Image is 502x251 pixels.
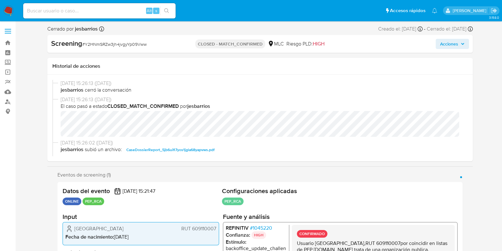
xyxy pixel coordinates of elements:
[390,7,425,14] span: Accesos rápidos
[23,7,176,15] input: Buscar usuario o caso...
[82,41,147,47] span: # Y2HNmSRZw3jh4jvgyYp09Vww
[491,7,497,14] a: Salir
[155,8,157,14] span: s
[61,80,465,87] span: [DATE] 15:26:13 ([DATE])
[61,103,465,110] span: El caso pasó a estado por
[195,39,265,48] p: CLOSED - MATCH_CONFIRMED
[51,38,82,48] b: Screening
[440,39,458,49] span: Acciones
[187,102,210,110] b: jesbarrios
[61,146,84,154] b: jesbarrios
[61,96,465,103] span: [DATE] 15:26:13 ([DATE])
[74,25,98,32] b: jesbarrios
[61,139,465,146] span: [DATE] 15:26:02 ([DATE])
[85,146,122,154] span: subió un archivo:
[286,40,325,47] span: Riesgo PLD:
[47,25,98,32] span: Cerrado por
[61,87,465,94] span: cerró la conversación
[268,40,284,47] div: MLC
[452,8,488,14] p: camilafernanda.paredessaldano@mercadolibre.cl
[126,146,215,154] span: CaseDossierReport_5jb6uifl7yos1jgla68yapvws.pdf
[147,8,152,14] span: Alt
[432,8,437,13] a: Notificaciones
[107,102,179,110] b: CLOSED_MATCH_CONFIRMED
[61,86,85,94] b: jesbarrios
[436,39,469,49] button: Acciones
[427,25,473,32] div: Cerrado el: [DATE]
[424,25,425,32] span: -
[378,25,423,32] div: Creado el: [DATE]
[52,63,468,69] h1: Historial de acciones
[160,6,173,15] button: search-icon
[123,146,218,154] button: CaseDossierReport_5jb6uifl7yos1jgla68yapvws.pdf
[313,40,325,47] span: HIGH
